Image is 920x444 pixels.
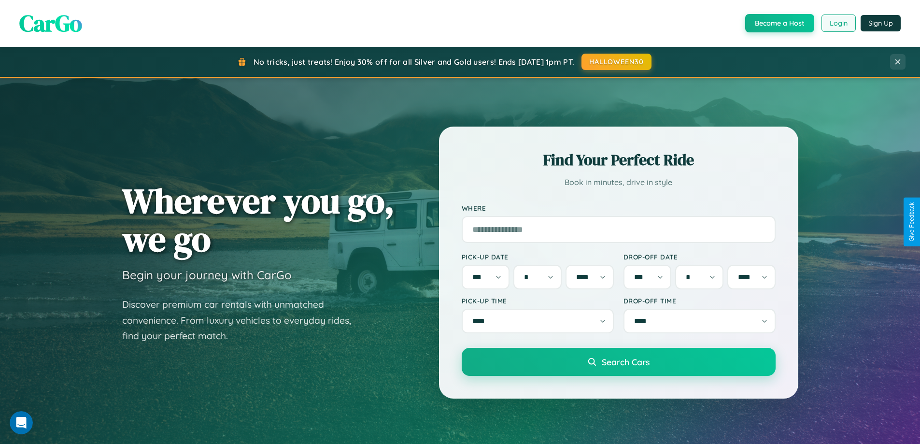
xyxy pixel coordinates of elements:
[10,411,33,434] iframe: Intercom live chat
[462,253,614,261] label: Pick-up Date
[462,175,776,189] p: Book in minutes, drive in style
[122,297,364,344] p: Discover premium car rentals with unmatched convenience. From luxury vehicles to everyday rides, ...
[908,202,915,242] div: Give Feedback
[462,204,776,212] label: Where
[623,253,776,261] label: Drop-off Date
[19,7,82,39] span: CarGo
[602,357,650,367] span: Search Cars
[462,149,776,171] h2: Find Your Perfect Ride
[623,297,776,305] label: Drop-off Time
[745,14,814,32] button: Become a Host
[462,297,614,305] label: Pick-up Time
[462,348,776,376] button: Search Cars
[581,54,651,70] button: HALLOWEEN30
[122,268,292,282] h3: Begin your journey with CarGo
[254,57,574,67] span: No tricks, just treats! Enjoy 30% off for all Silver and Gold users! Ends [DATE] 1pm PT.
[861,15,901,31] button: Sign Up
[821,14,856,32] button: Login
[122,182,395,258] h1: Wherever you go, we go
